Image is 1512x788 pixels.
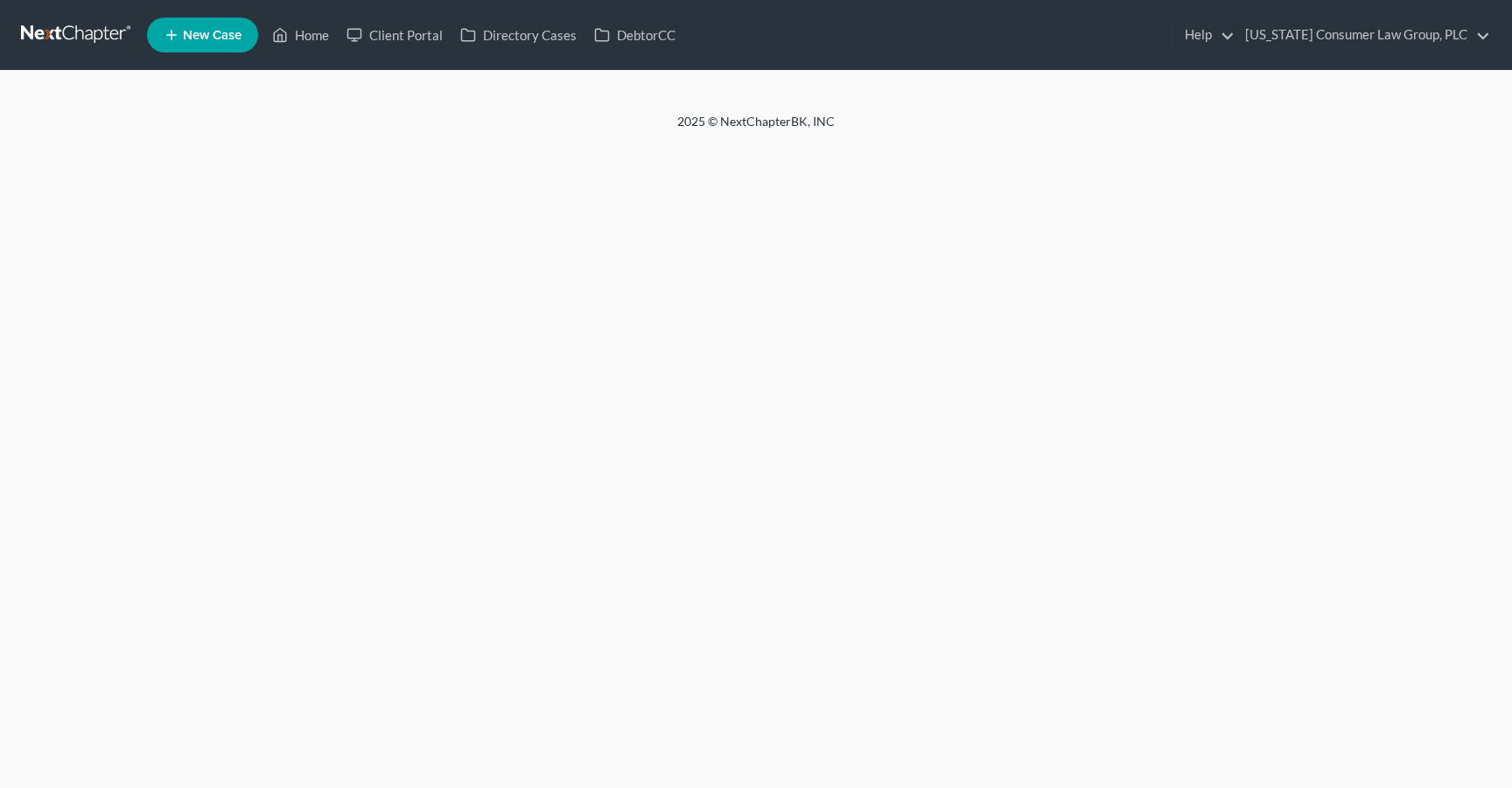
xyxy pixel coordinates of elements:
a: Directory Cases [451,19,585,51]
a: Client Portal [338,19,451,51]
new-legal-case-button: New Case [147,17,258,52]
a: Home [263,19,338,51]
a: Help [1176,19,1235,51]
a: [US_STATE] Consumer Law Group, PLC [1236,19,1490,51]
div: 2025 © NextChapterBK, INC [257,113,1255,144]
a: DebtorCC [585,19,684,51]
